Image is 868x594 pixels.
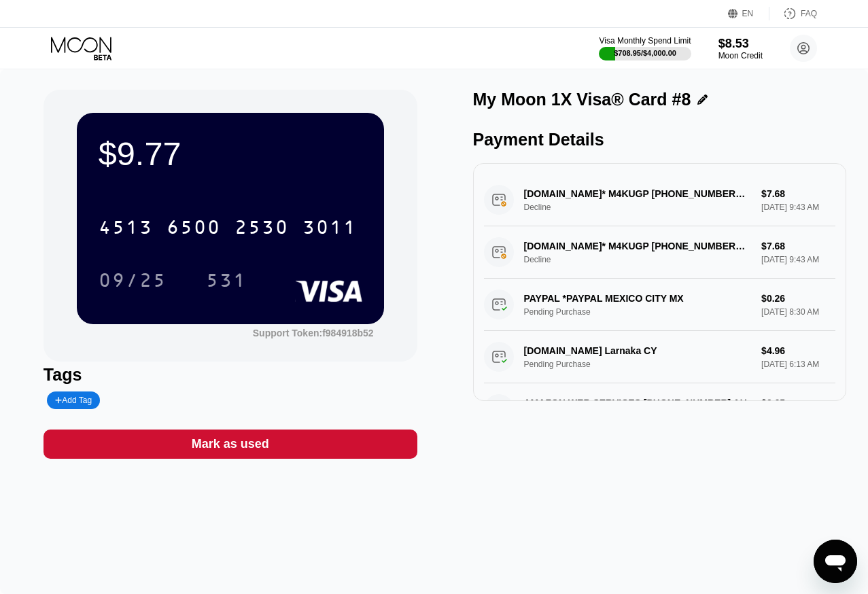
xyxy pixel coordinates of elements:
div: Support Token: f984918b52 [253,328,374,338]
div: FAQ [801,9,817,18]
div: My Moon 1X Visa® Card #8 [473,90,691,109]
div: Visa Monthly Spend Limit [599,36,691,46]
div: $9.77 [99,135,362,173]
div: 3011 [302,218,357,240]
div: 09/25 [88,263,177,297]
div: EN [742,9,754,18]
div: Mark as used [44,430,417,459]
div: Visa Monthly Spend Limit$708.95/$4,000.00 [599,36,691,60]
div: 6500 [167,218,221,240]
div: Add Tag [47,391,100,409]
div: 531 [196,263,257,297]
div: Add Tag [55,396,92,405]
div: Mark as used [192,436,269,452]
div: Tags [44,365,417,385]
div: 09/25 [99,271,167,293]
div: Support Token:f984918b52 [253,328,374,338]
div: Moon Credit [718,51,763,60]
div: FAQ [769,7,817,20]
div: 531 [206,271,247,293]
div: $8.53 [718,37,763,51]
div: 4513650025303011 [90,210,365,244]
div: 2530 [235,218,289,240]
div: $8.53Moon Credit [718,37,763,60]
div: $708.95 / $4,000.00 [614,49,676,57]
div: 4513 [99,218,153,240]
iframe: Button to launch messaging window [814,540,857,583]
div: Payment Details [473,130,847,150]
div: EN [728,7,769,20]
